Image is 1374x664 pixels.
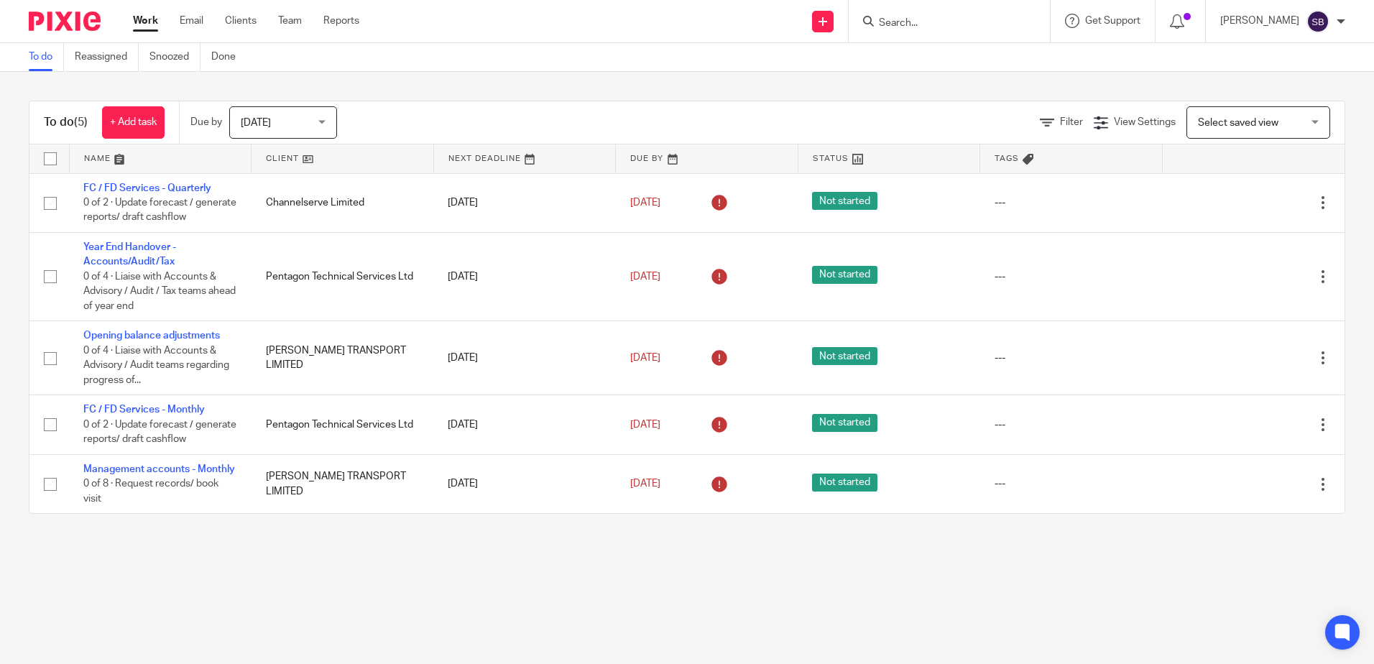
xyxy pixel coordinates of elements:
[83,479,218,504] span: 0 of 8 · Request records/ book visit
[812,347,877,365] span: Not started
[995,476,1148,491] div: ---
[83,272,236,311] span: 0 of 4 · Liaise with Accounts & Advisory / Audit / Tax teams ahead of year end
[83,464,235,474] a: Management accounts - Monthly
[29,43,64,71] a: To do
[83,420,236,445] span: 0 of 2 · Update forecast / generate reports/ draft cashflow
[1060,117,1083,127] span: Filter
[1198,118,1278,128] span: Select saved view
[433,454,616,513] td: [DATE]
[252,454,434,513] td: [PERSON_NAME] TRANSPORT LIMITED
[630,198,660,208] span: [DATE]
[630,272,660,282] span: [DATE]
[995,195,1148,210] div: ---
[83,183,211,193] a: FC / FD Services - Quarterly
[812,414,877,432] span: Not started
[1306,10,1329,33] img: svg%3E
[630,353,660,363] span: [DATE]
[877,17,1007,30] input: Search
[995,351,1148,365] div: ---
[630,420,660,430] span: [DATE]
[995,269,1148,284] div: ---
[252,321,434,395] td: [PERSON_NAME] TRANSPORT LIMITED
[278,14,302,28] a: Team
[433,173,616,232] td: [DATE]
[190,115,222,129] p: Due by
[241,118,271,128] span: [DATE]
[211,43,246,71] a: Done
[1114,117,1176,127] span: View Settings
[149,43,200,71] a: Snoozed
[995,155,1019,162] span: Tags
[29,11,101,31] img: Pixie
[1085,16,1140,26] span: Get Support
[44,115,88,130] h1: To do
[180,14,203,28] a: Email
[225,14,257,28] a: Clients
[252,173,434,232] td: Channelserve Limited
[812,266,877,284] span: Not started
[630,479,660,489] span: [DATE]
[812,192,877,210] span: Not started
[433,232,616,321] td: [DATE]
[102,106,165,139] a: + Add task
[433,321,616,395] td: [DATE]
[75,43,139,71] a: Reassigned
[83,242,176,267] a: Year End Handover - Accounts/Audit/Tax
[83,331,220,341] a: Opening balance adjustments
[74,116,88,128] span: (5)
[252,232,434,321] td: Pentagon Technical Services Ltd
[252,395,434,454] td: Pentagon Technical Services Ltd
[133,14,158,28] a: Work
[812,474,877,492] span: Not started
[83,405,205,415] a: FC / FD Services - Monthly
[323,14,359,28] a: Reports
[995,418,1148,432] div: ---
[1220,14,1299,28] p: [PERSON_NAME]
[433,395,616,454] td: [DATE]
[83,198,236,223] span: 0 of 2 · Update forecast / generate reports/ draft cashflow
[83,346,229,385] span: 0 of 4 · Liaise with Accounts & Advisory / Audit teams regarding progress of...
